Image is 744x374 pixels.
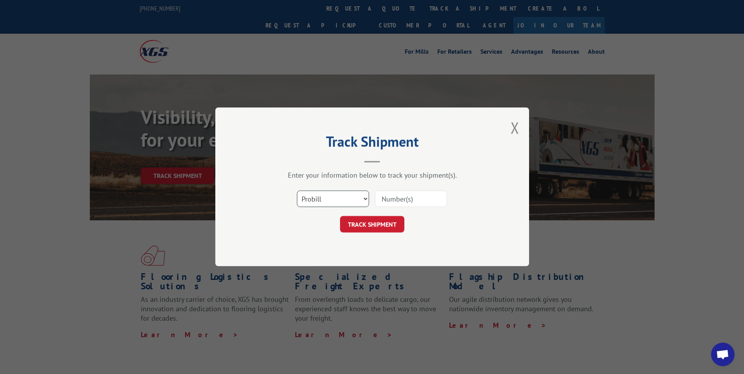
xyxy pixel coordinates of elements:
div: Open chat [711,343,735,366]
button: Close modal [511,117,519,138]
button: TRACK SHIPMENT [340,216,404,233]
h2: Track Shipment [255,136,490,151]
input: Number(s) [375,191,447,207]
div: Enter your information below to track your shipment(s). [255,171,490,180]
